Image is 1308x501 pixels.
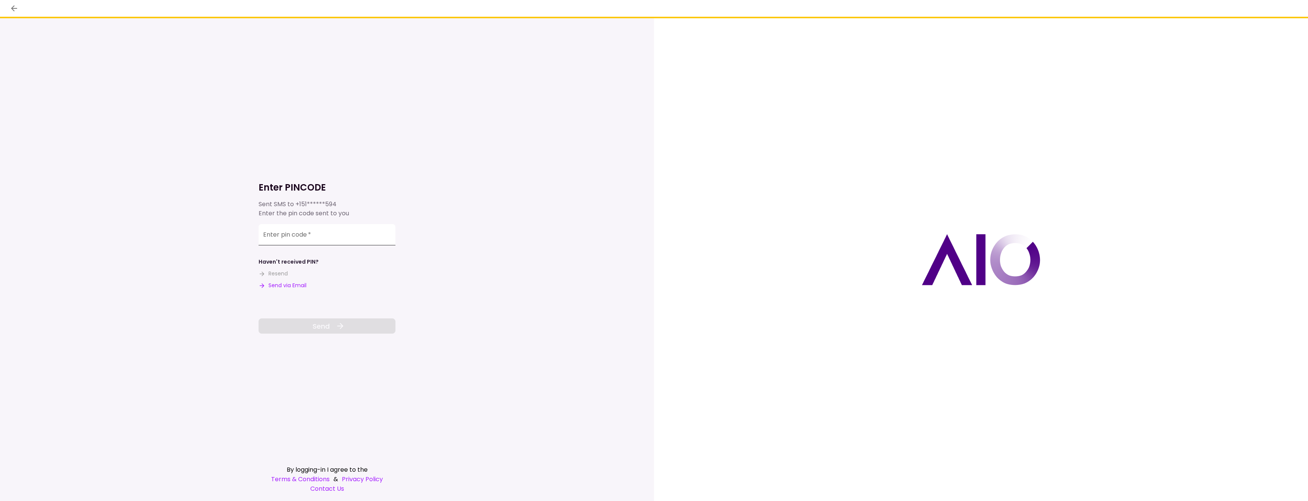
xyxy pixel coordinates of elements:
[271,474,330,484] a: Terms & Conditions
[259,270,288,278] button: Resend
[342,474,383,484] a: Privacy Policy
[259,474,395,484] div: &
[259,484,395,493] a: Contact Us
[259,181,395,194] h1: Enter PINCODE
[259,318,395,334] button: Send
[922,234,1040,285] img: AIO logo
[259,465,395,474] div: By logging-in I agree to the
[259,282,306,289] button: Send via Email
[8,2,21,15] button: back
[313,321,330,331] span: Send
[259,200,395,218] div: Sent SMS to Enter the pin code sent to you
[259,258,319,266] div: Haven't received PIN?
